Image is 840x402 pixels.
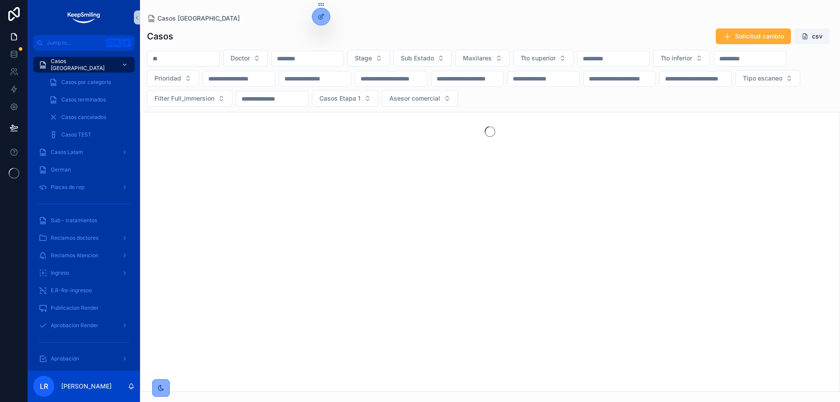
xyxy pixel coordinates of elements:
a: Aprobacion Render [33,318,135,333]
a: Aprobación [33,351,135,367]
span: Maxilares [463,54,492,63]
span: Solicitud cambio [735,32,784,41]
a: Casos por categoria [44,74,135,90]
span: Casos cancelados [61,114,106,121]
button: Select Button [513,50,574,66]
span: Sub Estado [401,54,434,63]
button: Solicitud cambio [716,28,791,44]
a: Casos cancelados [44,109,135,125]
span: Reclamos doctores [51,234,98,241]
h1: Casos [147,30,173,42]
a: Reclamos Atencion [33,248,135,263]
span: Publicacion Render [51,304,99,311]
a: Publicacion Render [33,300,135,316]
a: Sub - tratamientos [33,213,135,228]
img: App logo [66,10,101,24]
span: Placas de rep [51,184,84,191]
span: Ingreso [51,269,69,276]
span: German [51,166,71,173]
span: Casos terminados [61,96,106,103]
a: Casos [GEOGRAPHIC_DATA] [147,14,240,23]
button: csv [794,28,829,44]
a: Placas de rep [33,179,135,195]
a: E.R-Re-ingresoo [33,283,135,298]
div: scrollable content [28,51,140,371]
span: Aprobacion Render [51,322,98,329]
span: Casos por categoria [61,79,111,86]
button: Jump to...CtrlK [33,35,135,51]
span: Casos [GEOGRAPHIC_DATA] [51,58,115,72]
span: Tto inferior [661,54,692,63]
button: Select Button [735,70,800,87]
span: E.R-Re-ingresoo [51,287,92,294]
a: German [33,162,135,178]
button: Select Button [223,50,268,66]
span: Aprobación [51,355,79,362]
a: Casos Latam [33,144,135,160]
span: Stage [355,54,372,63]
span: Jump to... [47,39,102,46]
a: Casos TEST [44,127,135,143]
button: Select Button [653,50,710,66]
span: Tipo escaneo [743,74,782,83]
span: Asesor comercial [389,94,440,103]
span: Filter Full_immersion [154,94,214,103]
span: LR [40,381,48,392]
a: Casos terminados [44,92,135,108]
span: Casos TEST [61,131,91,138]
button: Select Button [382,90,458,107]
span: Ctrl [106,38,122,47]
button: Select Button [393,50,452,66]
p: [PERSON_NAME] [61,382,112,391]
span: Casos Etapa 1 [319,94,360,103]
span: Sub - tratamientos [51,217,97,224]
button: Select Button [347,50,390,66]
span: Reclamos Atencion [51,252,98,259]
a: Casos [GEOGRAPHIC_DATA] [33,57,135,73]
span: Tto superior [521,54,556,63]
button: Select Button [312,90,378,107]
span: K [123,39,130,46]
span: Casos [GEOGRAPHIC_DATA] [157,14,240,23]
button: Select Button [147,90,232,107]
span: Prioridad [154,74,181,83]
button: Select Button [455,50,510,66]
button: Select Button [147,70,199,87]
span: Doctor [231,54,250,63]
a: Ingreso [33,265,135,281]
span: Casos Latam [51,149,83,156]
a: Reclamos doctores [33,230,135,246]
